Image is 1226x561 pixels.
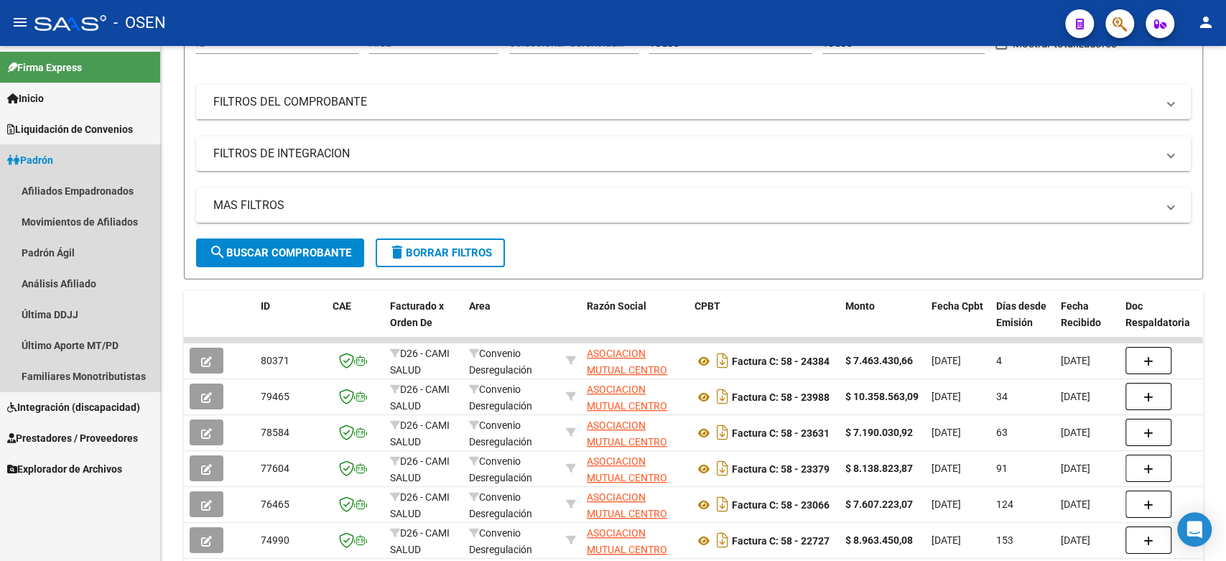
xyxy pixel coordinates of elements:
mat-expansion-panel-header: FILTROS DE INTEGRACION [196,136,1191,171]
span: Borrar Filtros [389,246,492,259]
span: Explorador de Archivos [7,461,122,477]
span: [DATE] [932,499,961,510]
span: [DATE] [1061,499,1090,510]
span: Facturado x Orden De [390,300,444,328]
span: 153 [996,534,1013,546]
span: ASOCIACION MUTUAL CENTRO MEDICO DE [GEOGRAPHIC_DATA] [587,455,684,516]
button: Borrar Filtros [376,238,505,267]
mat-expansion-panel-header: MAS FILTROS [196,188,1191,223]
span: D26 - CAMI SALUD [390,491,450,519]
span: CPBT [695,300,720,312]
span: Convenio Desregulación [469,455,532,483]
strong: Factura C: 58 - 23066 [732,499,830,511]
i: Descargar documento [713,385,732,408]
mat-panel-title: FILTROS DE INTEGRACION [213,146,1156,162]
span: Prestadores / Proveedores [7,430,138,446]
strong: Factura C: 58 - 23631 [732,427,830,439]
span: [DATE] [1061,463,1090,474]
span: ASOCIACION MUTUAL CENTRO MEDICO DE [GEOGRAPHIC_DATA] [587,348,684,408]
strong: Factura C: 58 - 24384 [732,356,830,367]
span: Padrón [7,152,53,168]
span: Liquidación de Convenios [7,121,133,137]
div: 30709435538 [587,489,683,519]
span: 34 [996,391,1008,402]
span: D26 - CAMI SALUD [390,348,450,376]
span: 124 [996,499,1013,510]
div: Open Intercom Messenger [1177,512,1212,547]
span: [DATE] [932,391,961,402]
span: 80371 [261,355,289,366]
span: Doc Respaldatoria [1125,300,1190,328]
i: Descargar documento [713,349,732,372]
span: - OSEN [113,7,166,39]
strong: $ 10.358.563,09 [845,391,919,402]
datatable-header-cell: Area [463,291,560,354]
strong: Factura C: 58 - 23988 [732,391,830,403]
span: Razón Social [587,300,646,312]
datatable-header-cell: CPBT [689,291,840,354]
span: Firma Express [7,60,82,75]
mat-panel-title: FILTROS DEL COMPROBANTE [213,94,1156,110]
span: [DATE] [1061,355,1090,366]
datatable-header-cell: Fecha Recibido [1055,291,1120,354]
datatable-header-cell: Doc Respaldatoria [1120,291,1206,354]
span: D26 - CAMI SALUD [390,527,450,555]
span: Convenio Desregulación [469,491,532,519]
span: Integración (discapacidad) [7,399,140,415]
strong: $ 7.607.223,07 [845,499,913,510]
datatable-header-cell: Monto [840,291,926,354]
div: 30709435538 [587,381,683,412]
strong: $ 7.463.430,66 [845,355,913,366]
mat-expansion-panel-header: FILTROS DEL COMPROBANTE [196,85,1191,119]
button: Buscar Comprobante [196,238,364,267]
strong: $ 8.963.450,08 [845,534,913,546]
span: [DATE] [1061,534,1090,546]
mat-icon: delete [389,244,406,261]
span: Convenio Desregulación [469,527,532,555]
i: Descargar documento [713,457,732,480]
datatable-header-cell: Fecha Cpbt [926,291,990,354]
span: D26 - CAMI SALUD [390,384,450,412]
div: 30709435538 [587,525,683,555]
span: [DATE] [1061,391,1090,402]
i: Descargar documento [713,421,732,444]
strong: Factura C: 58 - 23379 [732,463,830,475]
datatable-header-cell: Facturado x Orden De [384,291,463,354]
span: Fecha Recibido [1061,300,1101,328]
mat-icon: search [209,244,226,261]
span: ID [261,300,270,312]
i: Descargar documento [713,493,732,516]
datatable-header-cell: ID [255,291,327,354]
datatable-header-cell: Días desde Emisión [990,291,1055,354]
strong: Factura C: 58 - 22727 [732,535,830,547]
span: [DATE] [932,534,961,546]
span: 91 [996,463,1008,474]
mat-panel-title: MAS FILTROS [213,198,1156,213]
span: Fecha Cpbt [932,300,983,312]
span: 63 [996,427,1008,438]
span: 79465 [261,391,289,402]
datatable-header-cell: Razón Social [581,291,689,354]
span: Area [469,300,491,312]
span: Convenio Desregulación [469,419,532,448]
span: Días desde Emisión [996,300,1046,328]
span: ASOCIACION MUTUAL CENTRO MEDICO DE [GEOGRAPHIC_DATA] [587,384,684,444]
span: ASOCIACION MUTUAL CENTRO MEDICO DE [GEOGRAPHIC_DATA] [587,491,684,552]
span: Buscar Comprobante [209,246,351,259]
span: D26 - CAMI SALUD [390,419,450,448]
i: Descargar documento [713,529,732,552]
span: 77604 [261,463,289,474]
span: [DATE] [932,427,961,438]
span: 78584 [261,427,289,438]
datatable-header-cell: CAE [327,291,384,354]
div: 30709435538 [587,453,683,483]
span: D26 - CAMI SALUD [390,455,450,483]
span: Inicio [7,91,44,106]
mat-icon: menu [11,14,29,31]
div: 30709435538 [587,346,683,376]
div: 30709435538 [587,417,683,448]
span: [DATE] [932,355,961,366]
span: [DATE] [1061,427,1090,438]
strong: $ 7.190.030,92 [845,427,913,438]
span: 76465 [261,499,289,510]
